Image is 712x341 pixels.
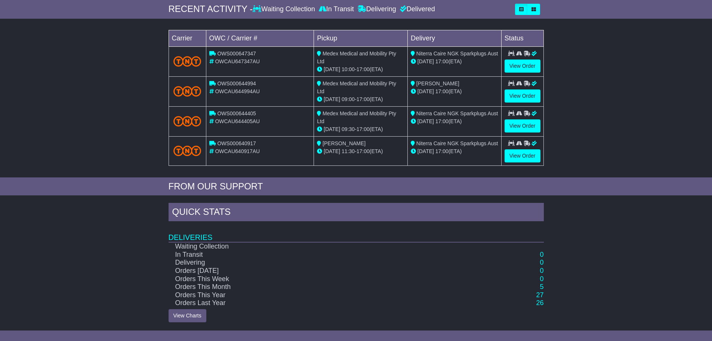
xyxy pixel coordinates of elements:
[411,58,498,66] div: (ETA)
[173,86,201,96] img: TNT_Domestic.png
[253,5,317,13] div: Waiting Collection
[317,95,404,103] div: - (ETA)
[324,126,340,132] span: [DATE]
[342,148,355,154] span: 11:30
[217,110,256,116] span: OWS000644405
[416,51,498,57] span: Niterra Caire NGK Sparkplugs Aust
[317,125,404,133] div: - (ETA)
[317,5,356,13] div: In Transit
[169,291,474,299] td: Orders This Year
[323,140,366,146] span: [PERSON_NAME]
[215,58,260,64] span: OWCAU647347AU
[435,118,449,124] span: 17:00
[416,110,498,116] span: Niterra Caire NGK Sparkplugs Aust
[317,110,396,124] span: Medex Medical and Mobility Pty Ltd
[169,309,206,322] a: View Charts
[357,96,370,102] span: 17:00
[169,283,474,291] td: Orders This Month
[435,88,449,94] span: 17:00
[505,119,540,133] a: View Order
[536,291,543,299] a: 27
[169,242,474,251] td: Waiting Collection
[173,56,201,66] img: TNT_Domestic.png
[169,181,544,192] div: FROM OUR SUPPORT
[206,30,314,46] td: OWC / Carrier #
[317,51,396,64] span: Medex Medical and Mobility Pty Ltd
[342,126,355,132] span: 09:30
[215,118,260,124] span: OWCAU644405AU
[417,88,434,94] span: [DATE]
[342,66,355,72] span: 10:00
[215,148,260,154] span: OWCAU640917AU
[173,146,201,156] img: TNT_Domestic.png
[169,223,544,242] td: Deliveries
[169,275,474,283] td: Orders This Week
[169,4,253,15] div: RECENT ACTIVITY -
[407,30,501,46] td: Delivery
[540,267,543,274] a: 0
[411,88,498,95] div: (ETA)
[317,80,396,94] span: Medex Medical and Mobility Pty Ltd
[540,275,543,283] a: 0
[536,299,543,307] a: 26
[169,251,474,259] td: In Transit
[217,51,256,57] span: OWS000647347
[540,283,543,290] a: 5
[169,30,206,46] td: Carrier
[217,140,256,146] span: OWS000640917
[169,203,544,223] div: Quick Stats
[314,30,408,46] td: Pickup
[317,147,404,155] div: - (ETA)
[416,80,459,86] span: [PERSON_NAME]
[324,148,340,154] span: [DATE]
[411,147,498,155] div: (ETA)
[357,148,370,154] span: 17:00
[398,5,435,13] div: Delivered
[357,66,370,72] span: 17:00
[417,148,434,154] span: [DATE]
[540,251,543,258] a: 0
[505,89,540,103] a: View Order
[501,30,543,46] td: Status
[342,96,355,102] span: 09:00
[169,267,474,275] td: Orders [DATE]
[317,66,404,73] div: - (ETA)
[324,66,340,72] span: [DATE]
[505,60,540,73] a: View Order
[324,96,340,102] span: [DATE]
[540,259,543,266] a: 0
[417,118,434,124] span: [DATE]
[435,148,449,154] span: 17:00
[505,149,540,162] a: View Order
[411,118,498,125] div: (ETA)
[215,88,260,94] span: OWCAU644994AU
[173,116,201,126] img: TNT_Domestic.png
[169,259,474,267] td: Delivering
[357,126,370,132] span: 17:00
[435,58,449,64] span: 17:00
[356,5,398,13] div: Delivering
[417,58,434,64] span: [DATE]
[217,80,256,86] span: OWS000644994
[416,140,498,146] span: Niterra Caire NGK Sparkplugs Aust
[169,299,474,307] td: Orders Last Year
